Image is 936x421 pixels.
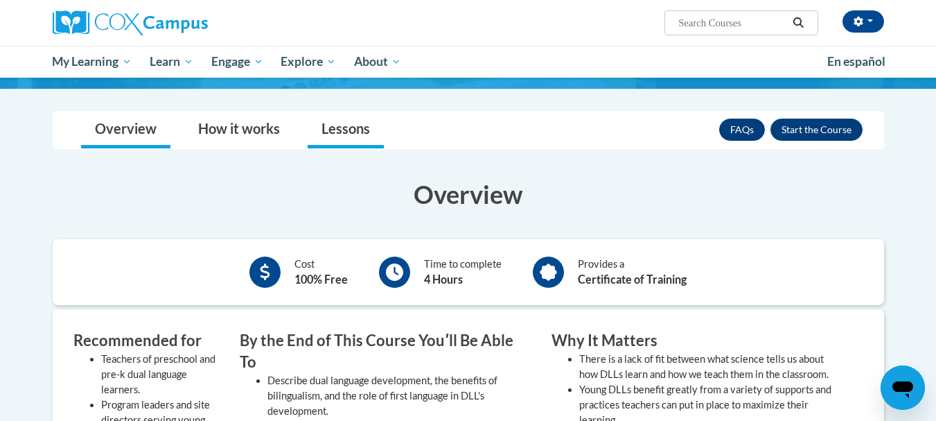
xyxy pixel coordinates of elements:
[53,10,316,35] a: Cox Campus
[788,15,809,31] button: Search
[294,273,348,286] b: 100% Free
[719,119,765,141] a: FAQs
[345,46,410,78] a: About
[881,366,925,410] iframe: Button to launch messaging window
[354,53,401,70] span: About
[579,352,842,382] li: There is a lack of fit between what science tells us about how DLLs learn and how we teach them i...
[677,15,788,31] input: Search Courses
[81,112,170,148] a: Overview
[424,257,502,288] div: Time to complete
[842,10,884,33] button: Account Settings
[578,257,687,288] div: Provides a
[551,330,842,352] h3: Why It Matters
[818,47,894,76] a: En español
[53,177,884,212] h3: Overview
[240,330,531,373] h3: By the End of This Course Youʹll Be Able To
[184,112,294,148] a: How it works
[827,54,885,69] span: En español
[281,53,336,70] span: Explore
[44,46,141,78] a: My Learning
[770,119,863,141] button: Enroll
[52,53,132,70] span: My Learning
[424,273,463,286] b: 4 Hours
[32,46,905,78] div: Main menu
[73,330,219,352] h3: Recommended for
[294,257,348,288] div: Cost
[53,10,208,35] img: Cox Campus
[150,53,193,70] span: Learn
[578,273,687,286] b: Certificate of Training
[272,46,345,78] a: Explore
[141,46,202,78] a: Learn
[202,46,272,78] a: Engage
[211,53,263,70] span: Engage
[308,112,384,148] a: Lessons
[267,373,531,419] li: Describe dual language development, the benefits of bilingualism, and the role of first language ...
[101,352,219,397] li: Teachers of preschool and pre-k dual language learners.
